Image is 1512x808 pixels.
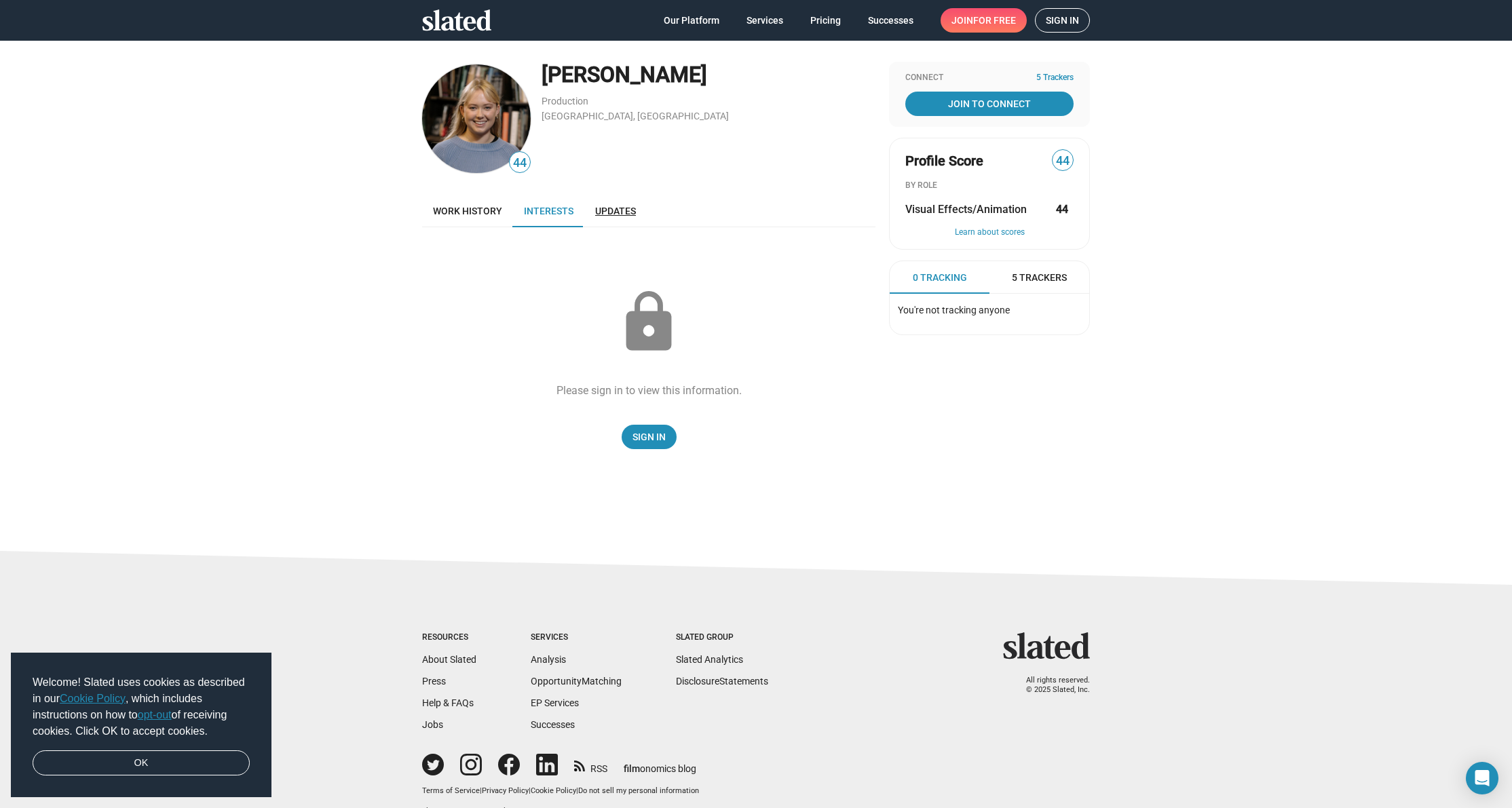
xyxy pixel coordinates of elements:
a: Cookie Policy [531,786,576,795]
a: Privacy Policy [482,786,529,795]
span: Updates [595,206,636,216]
div: Connect [905,73,1074,83]
div: Resources [422,632,476,643]
button: Do not sell my personal information [578,786,699,796]
a: EP Services [531,697,579,708]
a: OpportunityMatching [531,676,622,687]
a: Sign in [1035,8,1090,33]
span: | [576,786,578,795]
a: Interests [513,195,584,227]
a: Successes [857,8,924,33]
span: 5 Trackers [1012,271,1067,284]
span: Sign in [1046,9,1079,32]
a: Successes [531,719,575,730]
a: Joinfor free [941,8,1027,33]
a: Analysis [531,654,566,665]
span: | [480,786,482,795]
span: | [529,786,531,795]
div: Please sign in to view this information. [556,383,742,398]
mat-icon: lock [615,288,683,356]
div: BY ROLE [905,180,1074,191]
div: [PERSON_NAME] [542,60,875,90]
span: Services [746,8,783,33]
a: Slated Analytics [676,654,743,665]
span: Visual Effects/Animation [905,202,1027,216]
img: Cerise Preston [422,64,531,173]
a: Join To Connect [905,92,1074,116]
a: Services [736,8,794,33]
span: Sign In [632,425,666,449]
span: 5 Trackers [1036,73,1074,83]
a: opt-out [138,709,172,720]
div: Slated Group [676,632,768,643]
a: Our Platform [653,8,730,33]
button: Learn about scores [905,227,1074,238]
a: Press [422,676,446,687]
span: film [624,763,640,774]
span: Profile Score [905,152,983,170]
a: RSS [574,754,607,775]
strong: 44 [1056,202,1068,216]
a: Help & FAQs [422,697,474,708]
a: filmonomics blog [624,752,696,775]
span: Join [951,8,1016,33]
span: Pricing [810,8,841,33]
a: Production [542,96,588,107]
div: cookieconsent [11,653,271,798]
a: Pricing [799,8,852,33]
a: dismiss cookie message [33,750,250,776]
div: Open Intercom Messenger [1466,762,1498,794]
span: Successes [868,8,913,33]
span: for free [973,8,1016,33]
a: Cookie Policy [60,693,126,704]
span: 44 [1053,152,1073,170]
a: DisclosureStatements [676,676,768,687]
a: Terms of Service [422,786,480,795]
span: Welcome! Slated uses cookies as described in our , which includes instructions on how to of recei... [33,674,250,739]
span: 0 Tracking [913,271,967,284]
a: [GEOGRAPHIC_DATA], [GEOGRAPHIC_DATA] [542,111,729,121]
div: Services [531,632,622,643]
a: Updates [584,195,647,227]
span: Interests [524,206,573,216]
p: All rights reserved. © 2025 Slated, Inc. [1012,676,1090,695]
span: You're not tracking anyone [898,305,1010,315]
span: 44 [510,154,530,172]
span: Join To Connect [908,92,1071,116]
a: Jobs [422,719,443,730]
a: Sign In [622,425,677,449]
a: Work history [422,195,513,227]
span: Our Platform [664,8,719,33]
a: About Slated [422,654,476,665]
span: Work history [433,206,502,216]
